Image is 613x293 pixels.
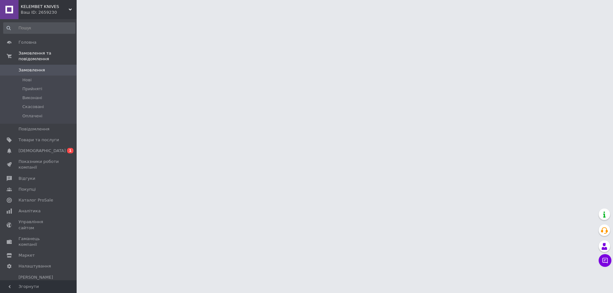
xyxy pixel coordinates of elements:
span: Виконані [22,95,42,101]
span: Прийняті [22,86,42,92]
span: Відгуки [19,176,35,181]
span: Показники роботи компанії [19,159,59,170]
span: Головна [19,40,36,45]
span: [DEMOGRAPHIC_DATA] [19,148,66,154]
span: Повідомлення [19,126,49,132]
span: Нові [22,77,32,83]
div: Ваш ID: 2659230 [21,10,77,15]
span: Аналітика [19,208,41,214]
span: KELEMBET KNIVES [21,4,69,10]
span: Оплачені [22,113,42,119]
button: Чат з покупцем [599,254,611,267]
span: Гаманець компанії [19,236,59,247]
span: [PERSON_NAME] та рахунки [19,275,59,292]
span: Покупці [19,187,36,192]
span: Налаштування [19,263,51,269]
span: Управління сайтом [19,219,59,231]
input: Пошук [3,22,75,34]
span: 1 [67,148,73,153]
span: Каталог ProSale [19,197,53,203]
span: Маркет [19,253,35,258]
span: Товари та послуги [19,137,59,143]
span: Скасовані [22,104,44,110]
span: Замовлення та повідомлення [19,50,77,62]
span: Замовлення [19,67,45,73]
